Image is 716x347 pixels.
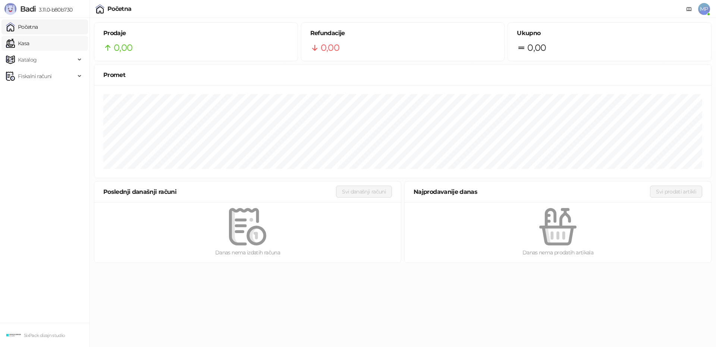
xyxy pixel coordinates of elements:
[336,186,392,198] button: Svi današnji računi
[650,186,702,198] button: Svi prodati artikli
[6,36,29,51] a: Kasa
[4,3,16,15] img: Logo
[20,4,36,13] span: Badi
[6,19,38,34] a: Početna
[36,6,72,13] span: 3.11.0-b80b730
[517,29,702,38] h5: Ukupno
[103,70,702,80] div: Promet
[683,3,695,15] a: Dokumentacija
[527,41,546,55] span: 0,00
[6,328,21,343] img: 64x64-companyLogo-c0f15fc2-590b-4c4d-8601-947f8e542bf2.png
[103,29,289,38] h5: Prodaje
[103,187,336,196] div: Poslednji današnji računi
[114,41,132,55] span: 0,00
[106,248,389,257] div: Danas nema izdatih računa
[698,3,710,15] span: MP
[24,333,65,338] small: SixPack dizajn studio
[310,29,496,38] h5: Refundacije
[18,69,51,84] span: Fiskalni računi
[414,187,650,196] div: Najprodavanije danas
[321,41,339,55] span: 0,00
[18,52,37,67] span: Katalog
[417,248,699,257] div: Danas nema prodatih artikala
[107,6,132,12] div: Početna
